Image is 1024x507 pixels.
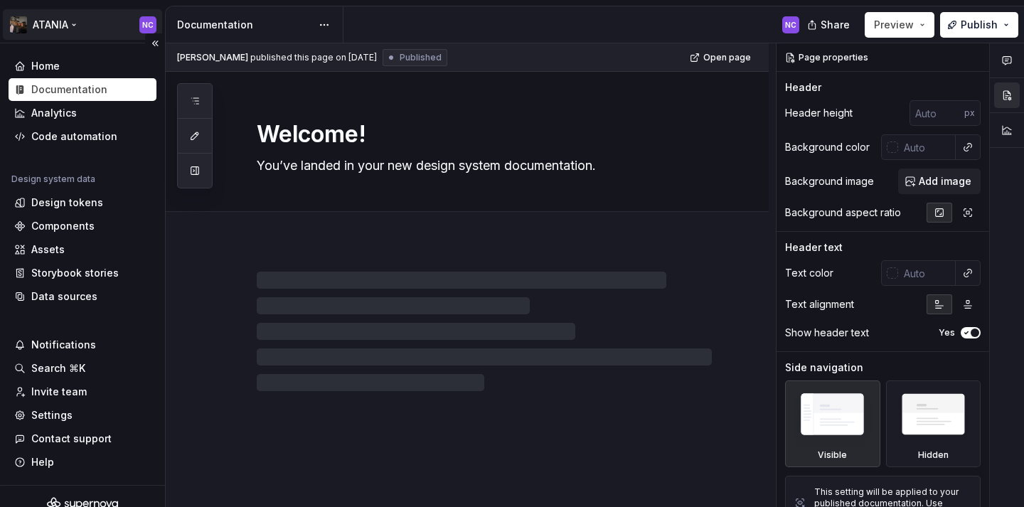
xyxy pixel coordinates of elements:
[9,357,156,380] button: Search ⌘K
[9,215,156,238] a: Components
[898,260,956,286] input: Auto
[964,107,975,119] p: px
[9,285,156,308] a: Data sources
[31,289,97,304] div: Data sources
[31,196,103,210] div: Design tokens
[31,266,119,280] div: Storybook stories
[785,326,869,340] div: Show header text
[254,154,709,177] textarea: You’ve landed in your new design system documentation.
[898,169,981,194] button: Add image
[9,451,156,474] button: Help
[9,55,156,78] a: Home
[785,80,821,95] div: Header
[145,33,165,53] button: Collapse sidebar
[785,106,853,120] div: Header height
[886,380,981,467] div: Hidden
[31,82,107,97] div: Documentation
[703,52,751,63] span: Open page
[10,16,27,33] img: 6406f678-1b55-468d-98ac-69dd53595fce.png
[821,18,850,32] span: Share
[9,78,156,101] a: Documentation
[939,327,955,338] label: Yes
[9,427,156,450] button: Contact support
[9,333,156,356] button: Notifications
[918,449,949,461] div: Hidden
[940,12,1018,38] button: Publish
[785,380,880,467] div: Visible
[9,125,156,148] a: Code automation
[785,240,843,255] div: Header text
[961,18,998,32] span: Publish
[9,404,156,427] a: Settings
[874,18,914,32] span: Preview
[33,18,68,32] div: ATANIA
[9,238,156,261] a: Assets
[686,48,757,68] a: Open page
[31,361,85,375] div: Search ⌘K
[9,191,156,214] a: Design tokens
[800,12,859,38] button: Share
[31,408,73,422] div: Settings
[254,117,709,151] textarea: Welcome!
[177,18,311,32] div: Documentation
[31,219,95,233] div: Components
[31,129,117,144] div: Code automation
[898,134,956,160] input: Auto
[865,12,934,38] button: Preview
[3,9,162,40] button: ATANIANC
[818,449,847,461] div: Visible
[31,242,65,257] div: Assets
[785,206,901,220] div: Background aspect ratio
[31,455,54,469] div: Help
[9,262,156,284] a: Storybook stories
[9,380,156,403] a: Invite team
[142,19,154,31] div: NC
[910,100,964,126] input: Auto
[785,140,870,154] div: Background color
[11,174,95,185] div: Design system data
[9,102,156,124] a: Analytics
[177,52,248,63] span: [PERSON_NAME]
[919,174,971,188] span: Add image
[785,297,854,311] div: Text alignment
[785,19,796,31] div: NC
[31,385,87,399] div: Invite team
[785,174,874,188] div: Background image
[31,338,96,352] div: Notifications
[785,266,833,280] div: Text color
[31,59,60,73] div: Home
[250,52,377,63] div: published this page on [DATE]
[31,106,77,120] div: Analytics
[31,432,112,446] div: Contact support
[785,361,863,375] div: Side navigation
[400,52,442,63] span: Published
